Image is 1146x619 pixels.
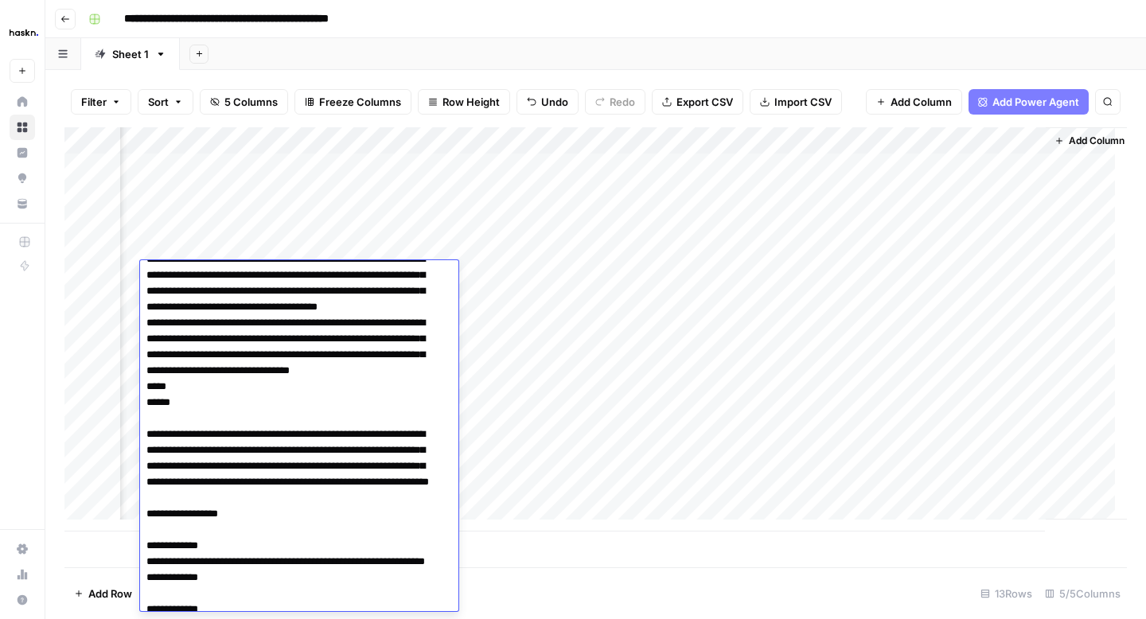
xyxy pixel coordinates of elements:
[516,89,579,115] button: Undo
[10,13,35,53] button: Workspace: Haskn
[138,89,193,115] button: Sort
[10,89,35,115] a: Home
[969,89,1089,115] button: Add Power Agent
[1039,581,1127,606] div: 5/5 Columns
[64,581,142,606] button: Add Row
[10,587,35,613] button: Help + Support
[319,94,401,110] span: Freeze Columns
[10,562,35,587] a: Usage
[224,94,278,110] span: 5 Columns
[610,94,635,110] span: Redo
[676,94,733,110] span: Export CSV
[442,94,500,110] span: Row Height
[200,89,288,115] button: 5 Columns
[10,165,35,191] a: Opportunities
[10,140,35,165] a: Insights
[81,94,107,110] span: Filter
[10,115,35,140] a: Browse
[974,581,1039,606] div: 13 Rows
[750,89,842,115] button: Import CSV
[774,94,832,110] span: Import CSV
[1048,130,1131,151] button: Add Column
[10,536,35,562] a: Settings
[891,94,952,110] span: Add Column
[294,89,411,115] button: Freeze Columns
[1069,134,1125,148] span: Add Column
[652,89,743,115] button: Export CSV
[112,46,149,62] div: Sheet 1
[88,586,132,601] span: Add Row
[10,191,35,216] a: Your Data
[585,89,645,115] button: Redo
[71,89,131,115] button: Filter
[148,94,169,110] span: Sort
[10,18,38,47] img: Haskn Logo
[541,94,568,110] span: Undo
[866,89,962,115] button: Add Column
[81,38,180,70] a: Sheet 1
[992,94,1079,110] span: Add Power Agent
[418,89,510,115] button: Row Height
